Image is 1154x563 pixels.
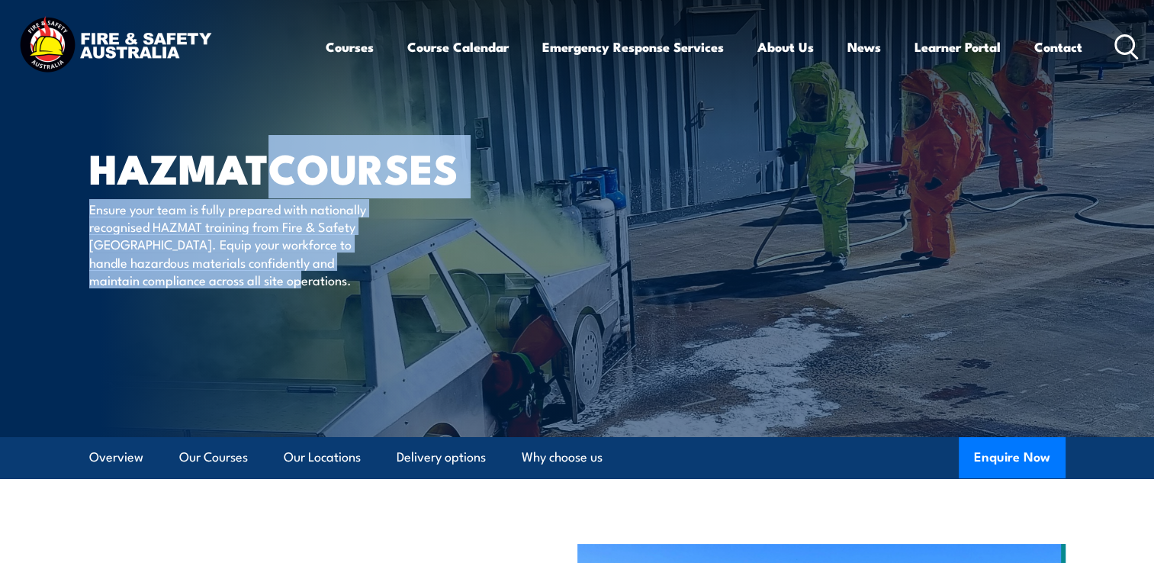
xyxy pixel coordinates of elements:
[959,437,1066,478] button: Enquire Now
[847,27,881,67] a: News
[1034,27,1082,67] a: Contact
[522,437,603,478] a: Why choose us
[89,437,143,478] a: Overview
[757,27,814,67] a: About Us
[397,437,486,478] a: Delivery options
[915,27,1001,67] a: Learner Portal
[89,200,368,289] p: Ensure your team is fully prepared with nationally recognised HAZMAT training from Fire & Safety ...
[89,150,466,185] h1: HAZMAT
[326,27,374,67] a: Courses
[268,135,458,198] strong: COURSES
[407,27,509,67] a: Course Calendar
[179,437,248,478] a: Our Courses
[284,437,361,478] a: Our Locations
[542,27,724,67] a: Emergency Response Services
